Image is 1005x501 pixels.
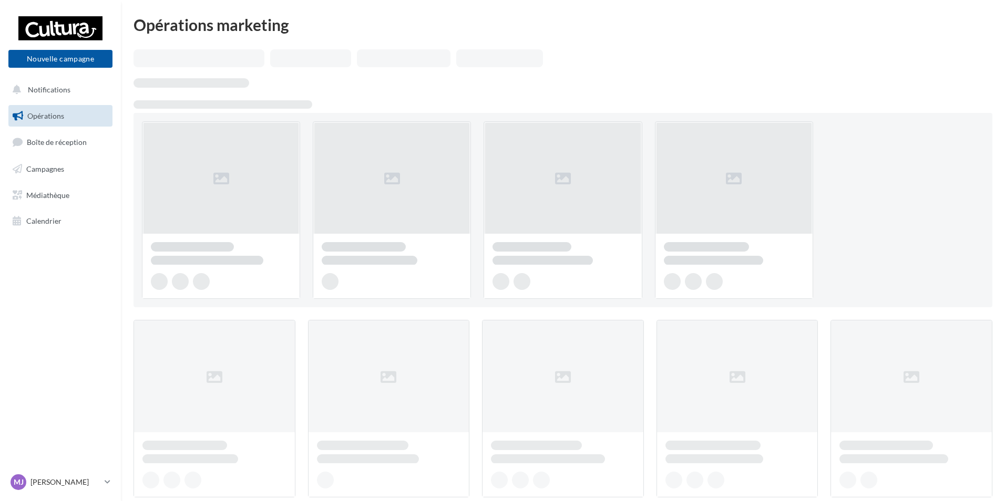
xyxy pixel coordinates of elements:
a: Campagnes [6,158,115,180]
span: Médiathèque [26,190,69,199]
p: [PERSON_NAME] [30,477,100,487]
a: Boîte de réception [6,131,115,153]
button: Notifications [6,79,110,101]
span: MJ [14,477,24,487]
a: MJ [PERSON_NAME] [8,472,112,492]
span: Calendrier [26,216,61,225]
span: Campagnes [26,164,64,173]
a: Médiathèque [6,184,115,206]
div: Opérations marketing [134,17,992,33]
span: Notifications [28,85,70,94]
a: Calendrier [6,210,115,232]
span: Boîte de réception [27,138,87,147]
button: Nouvelle campagne [8,50,112,68]
span: Opérations [27,111,64,120]
a: Opérations [6,105,115,127]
